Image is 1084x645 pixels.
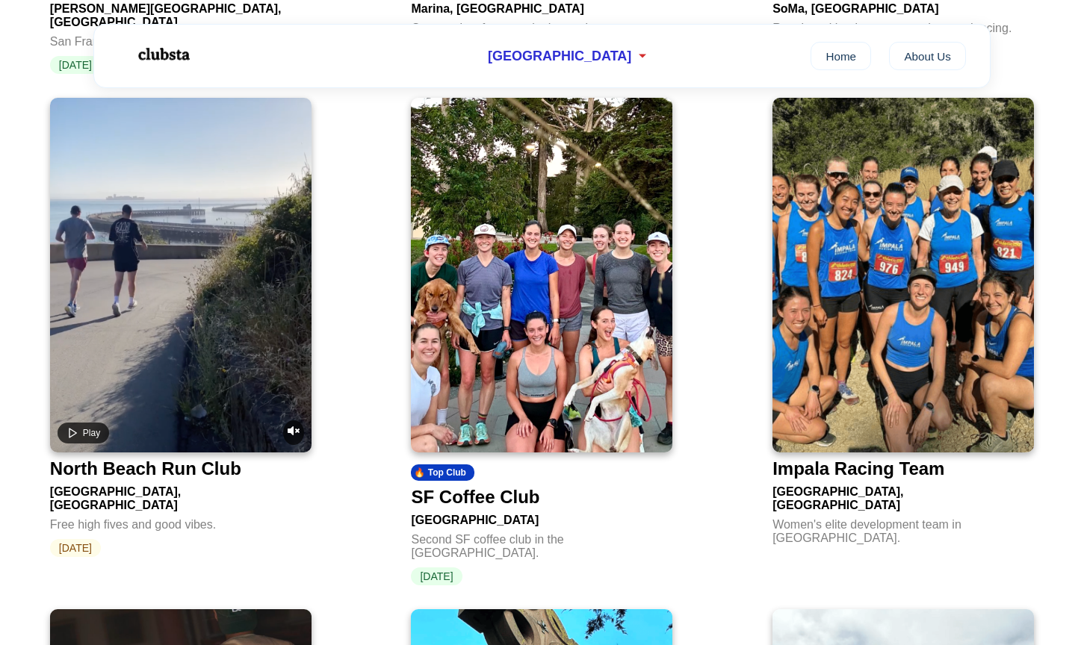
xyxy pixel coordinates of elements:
[50,512,312,532] div: Free high fives and good vibes.
[411,567,462,585] span: [DATE]
[411,464,474,481] div: 🔥 Top Club
[411,527,672,560] div: Second SF coffee club in the [GEOGRAPHIC_DATA].
[411,98,672,585] a: SF Coffee Club🔥 Top ClubSF Coffee Club[GEOGRAPHIC_DATA]Second SF coffee club in the [GEOGRAPHIC_D...
[772,458,944,479] div: Impala Racing Team
[772,98,1034,452] img: Impala Racing Team
[50,458,241,479] div: North Beach Run Club
[488,49,631,64] span: [GEOGRAPHIC_DATA]
[50,539,101,557] span: [DATE]
[411,487,539,508] div: SF Coffee Club
[411,508,672,527] div: [GEOGRAPHIC_DATA]
[889,42,966,70] a: About Us
[83,428,100,438] span: Play
[411,98,672,452] img: SF Coffee Club
[772,479,1034,512] div: [GEOGRAPHIC_DATA], [GEOGRAPHIC_DATA]
[772,512,1034,545] div: Women's elite development team in [GEOGRAPHIC_DATA].
[58,423,109,443] button: Play video
[283,420,304,445] button: Unmute video
[50,479,312,512] div: [GEOGRAPHIC_DATA], [GEOGRAPHIC_DATA]
[811,42,871,70] a: Home
[50,98,312,557] a: Play videoUnmute videoNorth Beach Run Club[GEOGRAPHIC_DATA], [GEOGRAPHIC_DATA]Free high fives and...
[772,98,1034,552] a: Impala Racing TeamImpala Racing Team[GEOGRAPHIC_DATA], [GEOGRAPHIC_DATA]Women's elite development...
[118,36,208,73] img: Logo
